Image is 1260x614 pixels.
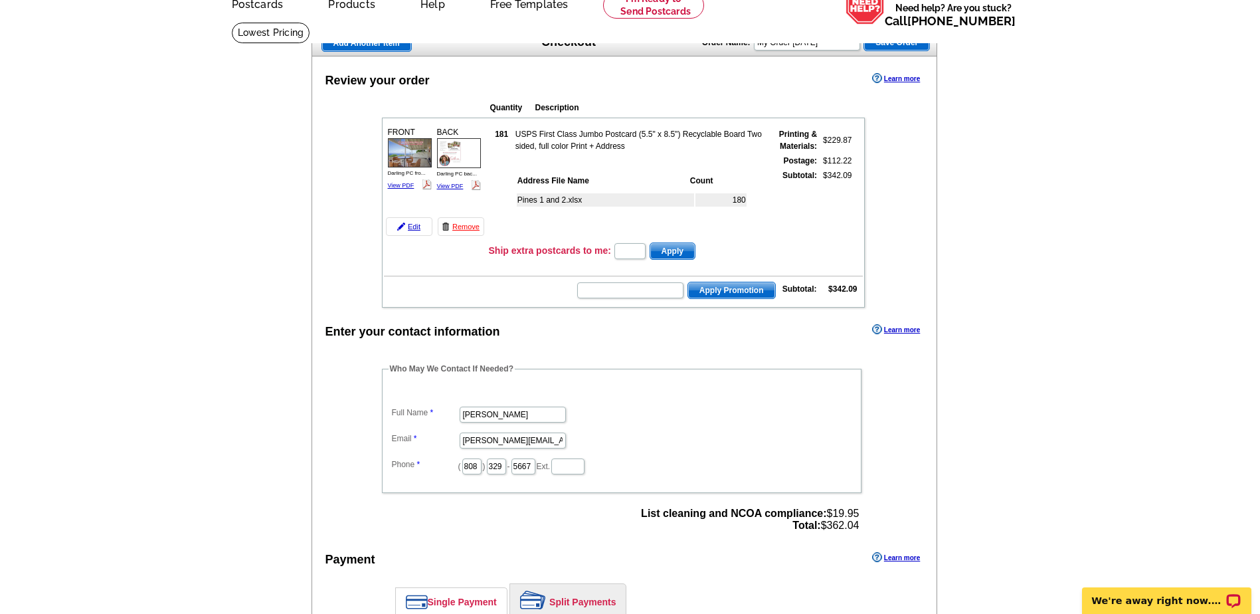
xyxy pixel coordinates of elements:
[650,243,695,260] button: Apply
[386,124,434,193] div: FRONT
[322,35,411,51] span: Add Another Item
[687,282,776,299] button: Apply Promotion
[392,407,458,419] label: Full Name
[1073,572,1260,614] iframe: LiveChat chat widget
[885,14,1016,28] span: Call
[392,433,458,445] label: Email
[489,245,611,256] h3: Ship extra postcards to me:
[517,193,694,207] td: Pines 1 and 2.xlsx
[321,35,412,52] a: Add Another Item
[397,223,405,231] img: pencil-icon.gif
[535,101,778,114] th: Description
[872,73,920,84] a: Learn more
[907,14,1016,28] a: [PHONE_NUMBER]
[819,128,852,153] td: $229.87
[388,182,414,189] a: View PDF
[437,183,464,189] a: View PDF
[437,138,481,168] img: small-thumb.jpg
[471,180,481,190] img: pdf_logo.png
[438,217,484,236] a: Remove
[689,174,747,187] th: Count
[872,552,920,563] a: Learn more
[792,520,820,531] strong: Total:
[783,156,817,165] strong: Postage:
[688,282,775,298] span: Apply Promotion
[641,508,859,532] span: $19.95 $362.04
[515,128,765,153] td: USPS First Class Jumbo Postcard (5.5" x 8.5") Recyclable Board Two sided, full color Print + Address
[782,171,817,180] strong: Subtotal:
[517,174,688,187] th: Address File Name
[819,154,852,167] td: $112.22
[695,193,747,207] td: 180
[495,130,508,139] strong: 181
[422,179,432,189] img: pdf_logo.png
[388,170,426,176] span: Darling PC fro...
[435,124,483,194] div: BACK
[406,595,428,609] img: single-payment.png
[779,130,817,151] strong: Printing & Materials:
[520,591,546,609] img: split-payment.png
[490,101,533,114] th: Quantity
[885,1,1022,28] span: Need help? Are you stuck?
[819,169,852,238] td: $342.09
[325,551,375,569] div: Payment
[437,171,477,177] span: Darling PC bac...
[388,138,432,167] img: small-thumb.jpg
[325,72,430,90] div: Review your order
[641,508,826,519] strong: List cleaning and NCOA compliance:
[325,323,500,341] div: Enter your contact information
[392,459,458,470] label: Phone
[650,243,695,259] span: Apply
[389,363,515,375] legend: Who May We Contact If Needed?
[389,455,855,476] dd: ( ) - Ext.
[782,284,817,294] strong: Subtotal:
[872,324,920,335] a: Learn more
[386,217,432,236] a: Edit
[828,284,857,294] strong: $342.09
[442,223,450,231] img: trashcan-icon.gif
